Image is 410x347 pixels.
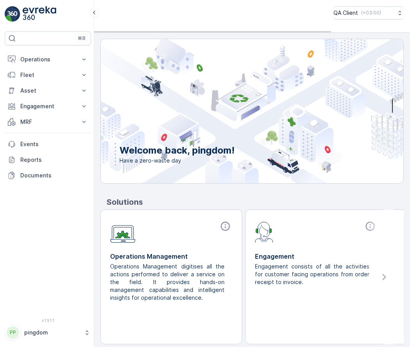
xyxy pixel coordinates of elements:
p: Fleet [20,71,75,79]
a: Documents [5,168,91,183]
p: MRF [20,118,75,126]
button: MRF [5,114,91,130]
p: Engagement [255,252,377,261]
p: Reports [20,156,88,164]
img: logo_light-DOdMpM7g.png [23,6,56,22]
img: module-icon [110,221,135,243]
p: Operations Management digitises all the actions performed to deliver a service on the field. It p... [110,263,226,302]
p: Documents [20,172,88,179]
p: Asset [20,87,75,95]
button: QA Client(+03:00) [333,6,404,20]
p: pingdom [24,329,80,336]
p: Events [20,140,88,148]
p: ⌘B [78,35,86,41]
button: Operations [5,52,91,67]
img: logo [5,6,20,22]
p: Operations Management [110,252,232,261]
p: Operations [20,55,75,63]
a: Reports [5,152,91,168]
button: Asset [5,83,91,98]
img: module-icon [255,221,273,243]
p: ( +03:00 ) [361,10,381,16]
div: PP [7,326,19,339]
p: Welcome back, pingdom! [119,144,235,157]
button: PPpingdom [5,324,91,341]
p: Solutions [107,196,404,208]
span: Have a zero-waste day [119,157,235,165]
button: Fleet [5,67,91,83]
a: Events [5,136,91,152]
p: QA Client [333,9,358,17]
span: v 1.51.1 [5,318,91,323]
img: city illustration [66,39,403,183]
button: Engagement [5,98,91,114]
p: Engagement [20,102,75,110]
p: Engagement consists of all the activities for customer facing operations from order receipt to in... [255,263,371,286]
